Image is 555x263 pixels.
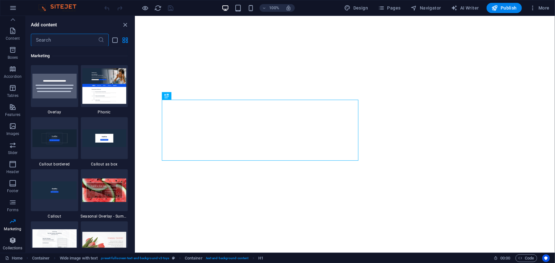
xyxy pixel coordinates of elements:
div: Callout [31,169,78,219]
h6: Add content [31,21,57,29]
span: Click to select. Double-click to edit [185,254,203,262]
input: Search [31,34,98,46]
div: Seasonal Overlay - Summer [81,169,128,219]
img: overlay-default.svg [32,74,77,98]
span: Click to select. Double-click to edit [32,254,50,262]
img: callout-box_v2.png [82,129,127,147]
div: Phonic [81,65,128,115]
p: Images [6,131,19,136]
div: Callout as box [81,117,128,167]
p: Footer [7,188,18,193]
span: Click to select. Double-click to edit [259,254,264,262]
p: Content [6,36,20,41]
span: AI Writer [451,5,479,11]
button: close panel [121,21,129,29]
span: . preset-fullscreen-text-and-background-v3-toys [100,254,169,262]
span: Click to select. Double-click to edit [60,254,98,262]
span: : [505,256,506,260]
div: Callout bordered [31,117,78,167]
button: More [527,3,552,13]
p: Boxes [8,55,18,60]
span: Callout as box [81,162,128,167]
img: Screenshot_2019-10-25SitejetTemplate-BlankRedesign-Berlin3.png [82,179,127,202]
img: Screenshot_2019-10-25SitejetTemplate-BlankRedesign-Berlin2.png [82,232,127,253]
button: Publish [487,3,522,13]
button: grid-view [121,36,129,44]
p: Slider [8,150,18,155]
span: 00 00 [500,254,510,262]
span: Phonic [81,110,128,115]
span: Pages [378,5,400,11]
nav: breadcrumb [32,254,264,262]
button: Pages [376,3,403,13]
button: AI Writer [449,3,482,13]
span: Code [518,254,534,262]
h6: Session time [494,254,510,262]
span: Callout [31,214,78,219]
img: callout.png [32,181,77,199]
button: Navigator [408,3,444,13]
p: Features [5,112,20,117]
i: Reload page [155,4,162,12]
button: reload [154,4,162,12]
img: callout-border.png [32,129,77,147]
div: Design (Ctrl+Alt+Y) [342,3,371,13]
span: Navigator [411,5,441,11]
button: Design [342,3,371,13]
span: Design [344,5,368,11]
i: This element is a customizable preset [172,256,175,260]
p: Header [6,169,19,174]
span: More [530,5,550,11]
span: . text-and-background-content [205,254,249,262]
button: Usercentrics [542,254,550,262]
button: Code [516,254,537,262]
button: Click here to leave preview mode and continue editing [142,4,149,12]
span: Seasonal Overlay - Summer [81,214,128,219]
span: Publish [492,5,517,11]
h6: 100% [269,4,279,12]
i: On resize automatically adjust zoom level to fit chosen device. [286,5,291,11]
button: 100% [260,4,282,12]
div: Overlay [31,65,78,115]
p: Marketing [4,226,21,232]
p: Accordion [4,74,22,79]
img: Editor Logo [37,4,84,12]
span: Callout bordered [31,162,78,167]
span: Overlay [31,110,78,115]
img: Screenshot_2019-06-19SitejetTemplate-BlankRedesign-Berlin7.png [82,68,127,104]
img: Screenshot_2019-06-19SitejetTemplate-BlankRedesign-Berlin5.png [32,229,77,255]
a: Click to cancel selection. Double-click to open Pages [5,254,23,262]
p: Collections [3,246,22,251]
h6: Marketing [31,52,128,60]
p: Forms [7,207,18,212]
p: Tables [7,93,18,98]
button: list-view [111,36,119,44]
